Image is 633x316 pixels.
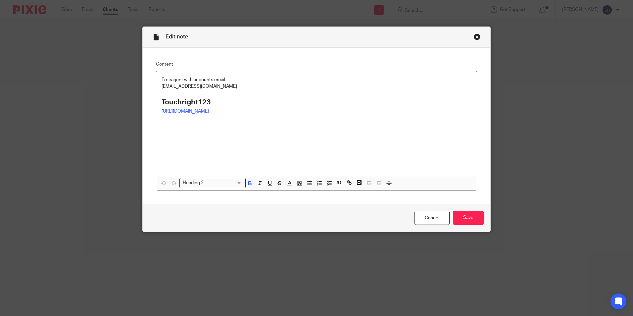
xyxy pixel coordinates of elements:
[179,178,246,188] div: Search for option
[162,77,471,83] p: Freeagent with accounts email
[453,211,484,225] input: Save
[162,99,211,106] strong: Touchright123
[162,83,471,90] p: [EMAIL_ADDRESS][DOMAIN_NAME]
[162,109,209,114] a: [URL][DOMAIN_NAME]
[181,180,205,186] span: Heading 2
[166,34,188,39] span: Edit note
[156,61,477,68] label: Content
[414,211,450,225] a: Cancel
[206,180,242,186] input: Search for option
[474,33,480,40] div: Close this dialog window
